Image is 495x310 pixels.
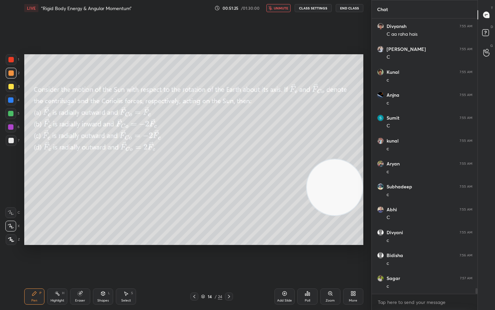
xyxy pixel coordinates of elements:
div: H [62,291,64,295]
img: 03c433cbea45448988c29aea723c5733.jpg [377,69,384,75]
div: 14 [206,294,213,299]
div: 7:56 AM [460,253,472,257]
div: C [387,123,472,129]
div: S [131,291,133,295]
div: C [5,207,20,218]
div: / [214,294,217,299]
button: CLASS SETTINGS [295,4,332,12]
span: unmute [274,6,288,10]
div: 7:55 AM [460,185,472,189]
h6: Divyani [387,229,403,236]
div: Eraser [75,299,85,302]
h6: Divyansh [387,23,406,29]
div: LIVE [24,4,38,12]
div: c [387,260,472,267]
div: 7:55 AM [460,208,472,212]
h6: Anjna [387,92,399,98]
h6: Abhi [387,207,397,213]
button: End Class [336,4,363,12]
div: c [387,146,472,152]
div: Zoom [326,299,335,302]
button: unmute [266,4,291,12]
div: grid [372,19,478,294]
div: 7:57 AM [460,276,472,280]
div: X [5,221,20,231]
div: L [108,291,110,295]
h6: [PERSON_NAME] [387,46,426,52]
div: Highlight [51,299,64,302]
div: 7:55 AM [460,24,472,28]
div: Poll [305,299,310,302]
div: C [387,214,472,221]
div: Pen [31,299,37,302]
div: 7:55 AM [460,93,472,97]
div: c [387,77,472,84]
h6: Sagar [387,275,400,281]
p: T [491,5,493,10]
div: 7:55 AM [460,162,472,166]
div: 7:55 AM [460,47,472,51]
img: f36cf9491315400ba06f3afc17d38e50.png [377,92,384,98]
div: 7:55 AM [460,139,472,143]
div: P [39,291,41,295]
div: C [387,54,472,61]
img: default.png [377,229,384,236]
p: Chat [372,0,393,18]
div: 24 [218,293,222,300]
img: 0077f478210d424bb14125281e68059c.jpg [377,46,384,53]
img: 3 [377,115,384,121]
h6: kunal [387,138,399,144]
div: c [387,100,472,106]
div: Z [6,234,20,245]
p: D [491,24,493,29]
div: 7:55 AM [460,116,472,120]
h6: Kunal [387,69,399,75]
div: 6 [5,122,20,132]
div: Add Slide [277,299,292,302]
img: 001eba9e199847959c241b6fad6b1f6f.jpg [377,137,384,144]
div: Shapes [97,299,109,302]
div: 7:55 AM [460,230,472,235]
div: c [387,168,472,175]
h6: Sumit [387,115,399,121]
div: 4 [5,95,20,105]
div: 2 [6,68,20,79]
img: 6e9927e665d44c17be6dedf1698ba758.jpg [377,206,384,213]
div: c [387,237,472,244]
h6: Aryan [387,161,400,167]
p: G [490,43,493,48]
img: default.png [377,252,384,259]
img: 33f2e882a6494b5da6ad5a0847616db5.jpg [377,160,384,167]
div: 3 [6,81,20,92]
div: More [349,299,357,302]
div: 5 [5,108,20,119]
h4: “Rigid Body Energy & Angular Momentum” [41,5,132,11]
img: 45418f7cc88746cfb40f41016138861c.jpg [377,183,384,190]
img: 5792856e61be4a59a95d4ff70669d803.jpg [377,275,384,282]
div: 7 [6,135,20,146]
h6: Subhadeep [387,184,412,190]
h6: Bidisha [387,252,403,258]
div: c [387,283,472,290]
div: 1 [6,54,19,65]
img: 9128bdeaaaef4bb6bf2fe0f7a5484a38.jpg [377,23,384,30]
div: c [387,191,472,198]
div: Select [121,299,131,302]
div: 7:55 AM [460,70,472,74]
div: C aa raha hais [387,31,472,38]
